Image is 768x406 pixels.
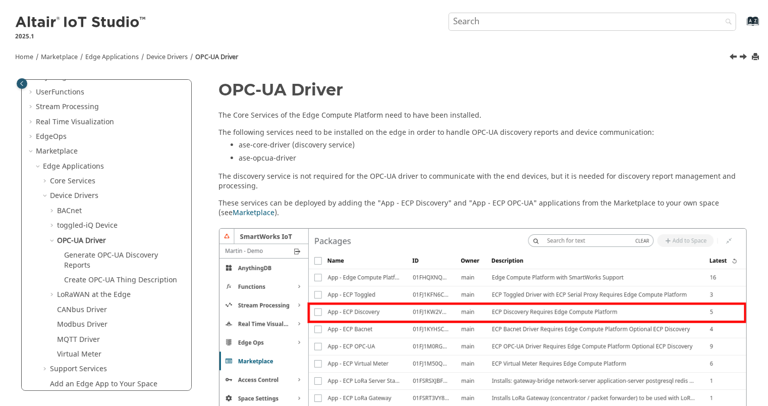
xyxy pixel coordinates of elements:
[50,190,98,201] a: Device Drivers
[219,111,747,121] p: The Core Services of the Edge Compute Platform need to have been installed.
[57,220,118,231] a: toggled-iQ Device
[57,334,100,345] a: MQTT Driver
[57,349,101,360] a: Virtual Meter
[50,364,107,374] a: Support Services
[219,198,747,218] p: These services can be deployed by adding the "App - ECP Discovery" and "App - ECP OPC-UA" applica...
[49,290,57,300] span: Expand LoRaWAN at the Edge
[57,304,107,315] a: CANbus Driver
[49,236,57,246] span: Collapse OPC-UA Driver
[731,21,753,31] a: Go to index terms page
[49,221,57,231] span: Expand toggled-iQ Device
[219,81,747,98] h1: OPC-UA Driver
[730,52,738,64] a: Previous topic: Create a Toggled iQ Device
[28,132,36,142] span: Expand EdgeOps
[17,78,27,89] button: Toggle publishing table of content
[57,235,106,246] a: OPC-UA Driver
[51,87,84,97] span: Functions
[712,13,740,32] button: Search
[36,131,67,142] a: EdgeOps
[28,146,36,157] span: Collapse Marketplace
[42,191,50,201] span: Collapse Device Drivers
[239,140,747,154] li: ase-core-driver (discovery service)
[15,15,147,31] img: Altair IoT Studio
[195,53,238,62] a: OPC-UA Driver
[57,319,107,330] a: Modbus Driver
[36,117,114,127] a: Real Time Visualization
[85,53,139,62] a: Edge Applications
[57,206,82,216] a: BACnet
[36,87,84,97] a: UserFunctions
[64,275,177,285] a: Create OPC-UA Thing Description
[36,146,78,157] a: Marketplace
[64,250,158,271] a: Generate OPC-UA Discovery Reports
[15,53,33,62] a: Home
[49,206,57,216] span: Expand BACnet
[219,172,747,191] p: The discovery service is not required for the OPC-UA driver to communicate with the end devices, ...
[15,32,147,41] p: 2025.1
[50,176,95,186] a: Core Services
[28,117,36,127] span: Expand Real Time Visualization
[42,364,50,374] span: Expand Support Services
[740,52,748,64] a: Next topic: Generate OPC-UA Discovery Reports
[219,128,747,167] div: The following services need to be installed on the edge in order to handle OPC-UA discovery repor...
[239,154,747,167] li: ase-opcua-driver
[42,176,50,186] span: Expand Core Services
[449,13,737,31] input: Search query
[57,289,131,300] a: LoRaWAN at the Edge
[752,50,760,64] button: Print this page
[36,101,99,112] a: Stream Processing
[43,161,104,172] a: Edge Applications
[233,208,275,218] a: Marketplace
[28,87,36,97] span: Expand UserFunctions
[50,379,157,389] a: Add an Edge App to Your Space
[41,53,78,62] a: Marketplace
[146,53,188,62] a: Device Drivers
[28,102,36,112] span: Expand Stream Processing
[35,162,43,172] span: Collapse Edge Applications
